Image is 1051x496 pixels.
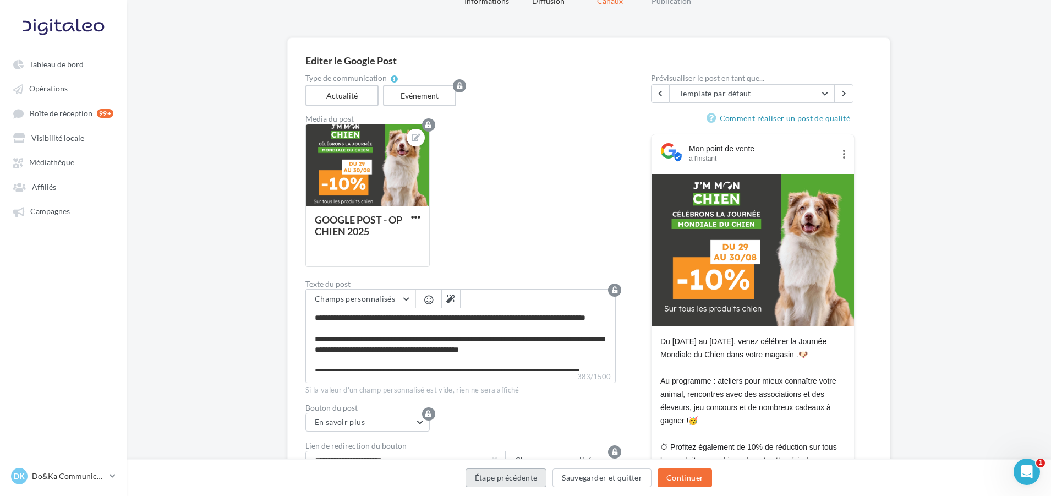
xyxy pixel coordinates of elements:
a: Comment réaliser un post de qualité [707,112,855,125]
div: Mon point de vente [689,143,834,154]
div: à l'instant [689,154,834,163]
div: Prévisualiser le post en tant que... [651,74,855,82]
span: En savoir plus [315,417,365,427]
label: Evénement [383,85,456,106]
iframe: Intercom live chat [1014,459,1040,485]
span: Opérations [29,84,68,94]
button: Étape précédente [466,468,547,487]
span: Tableau de bord [30,59,84,69]
label: Bouton du post [305,404,616,412]
span: 1 [1036,459,1045,467]
span: Visibilité locale [31,133,84,143]
a: Boîte de réception 99+ [7,103,120,123]
label: Lien de redirection du bouton [305,442,407,450]
div: GOOGLE POST - OP CHIEN 2025 [315,214,402,237]
div: Si la valeur d'un champ personnalisé est vide, rien ne sera affiché [305,383,616,395]
a: Tableau de bord [7,54,120,74]
span: Type de communication [305,74,387,82]
button: Template par défaut [670,84,835,103]
button: Continuer [658,468,712,487]
a: Affiliés [7,177,120,197]
a: Visibilité locale [7,128,120,148]
label: 383/1500 [305,371,616,383]
span: Médiathèque [29,158,74,167]
a: DK Do&Ka Communication [9,466,118,487]
div: Editer le Google Post [305,56,872,66]
label: Actualité [305,85,379,106]
button: Champs personnalisés [306,290,415,308]
span: Champs personnalisés [315,294,395,303]
span: Boîte de réception [30,108,92,118]
button: En savoir plus [305,413,430,432]
span: DK [14,471,25,482]
span: Affiliés [32,182,56,192]
button: Champs personnalisés [506,451,616,470]
img: GOOGLE POST - OP CHIEN 2025 [652,174,854,326]
p: Do&Ka Communication [32,471,105,482]
span: Champs personnalisés [515,455,595,465]
a: Médiathèque [7,152,120,172]
button: Sauvegarder et quitter [552,468,652,487]
a: Opérations [7,78,120,98]
label: Texte du post [305,280,616,288]
div: Media du post [305,115,616,123]
a: Campagnes [7,201,120,221]
div: 99+ [97,109,113,118]
span: Campagnes [30,207,70,216]
div: Du [DATE] au [DATE], venez célébrer la Journée Mondiale du Chien dans votre magasin .🐶 Au program... [660,335,845,493]
span: Template par défaut [679,89,751,98]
